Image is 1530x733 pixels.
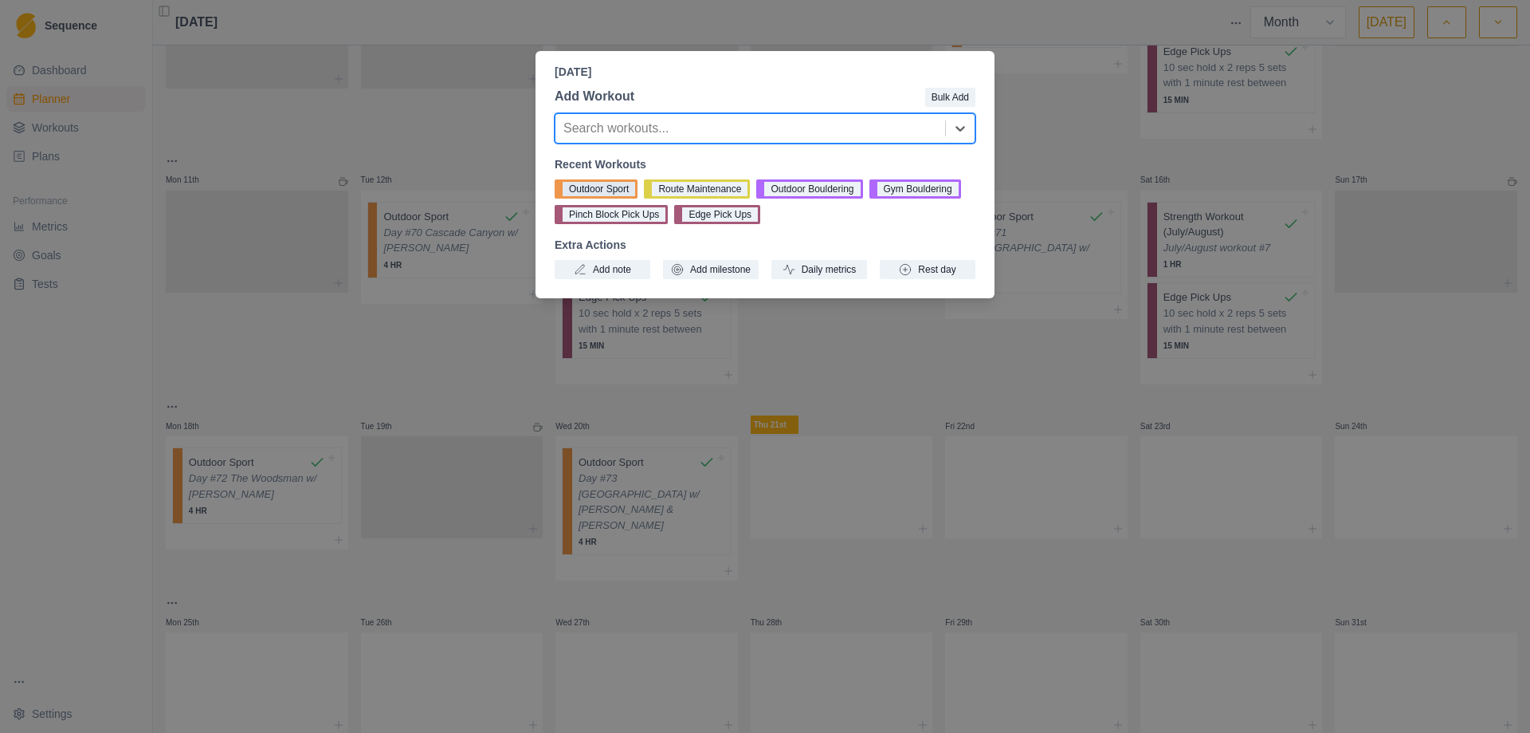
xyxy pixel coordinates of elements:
[674,205,760,224] button: Edge Pick Ups
[663,260,759,279] button: Add milestone
[555,205,668,224] button: Pinch Block Pick Ups
[555,237,975,254] p: Extra Actions
[555,260,650,279] button: Add note
[555,156,975,173] p: Recent Workouts
[555,64,975,81] p: [DATE]
[644,179,750,199] button: Route Maintenance
[756,179,862,199] button: Outdoor Bouldering
[880,260,975,279] button: Rest day
[771,260,867,279] button: Daily metrics
[555,179,637,199] button: Outdoor Sport
[869,179,961,199] button: Gym Bouldering
[555,87,634,106] p: Add Workout
[925,88,975,107] button: Bulk Add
